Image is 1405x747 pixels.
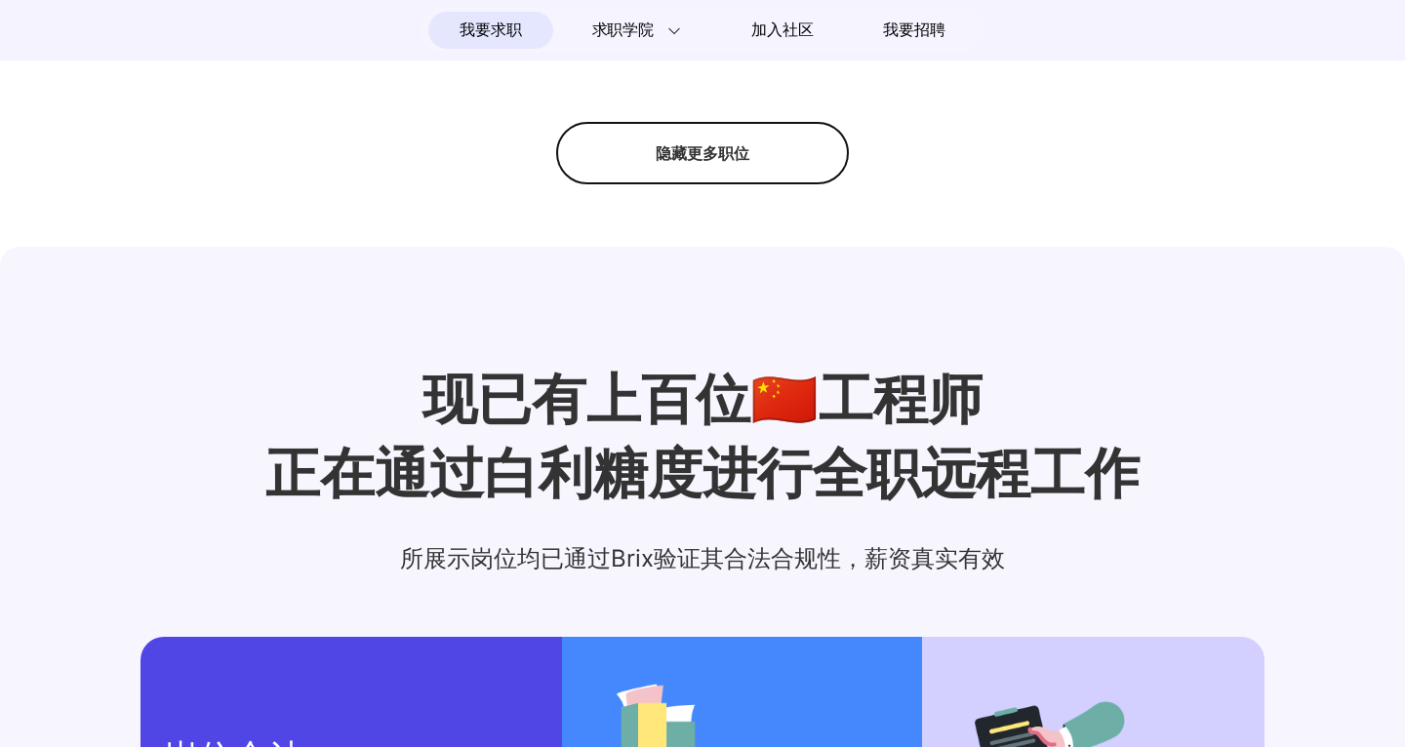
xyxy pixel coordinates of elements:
[656,143,749,163] font: 隐藏更多职位
[400,544,1005,572] font: 所展示岗位均已通过Brix验证其合法合规性，薪资真实有效
[422,366,983,432] font: 现已有上百位🇨🇳工程师
[751,19,813,42] font: 加入社区
[265,440,1140,506] font: 正在通过白利糖度进行全职远程工作
[460,19,521,42] font: 我要求职
[592,19,654,42] font: 求职学院
[883,19,944,42] font: 我要招聘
